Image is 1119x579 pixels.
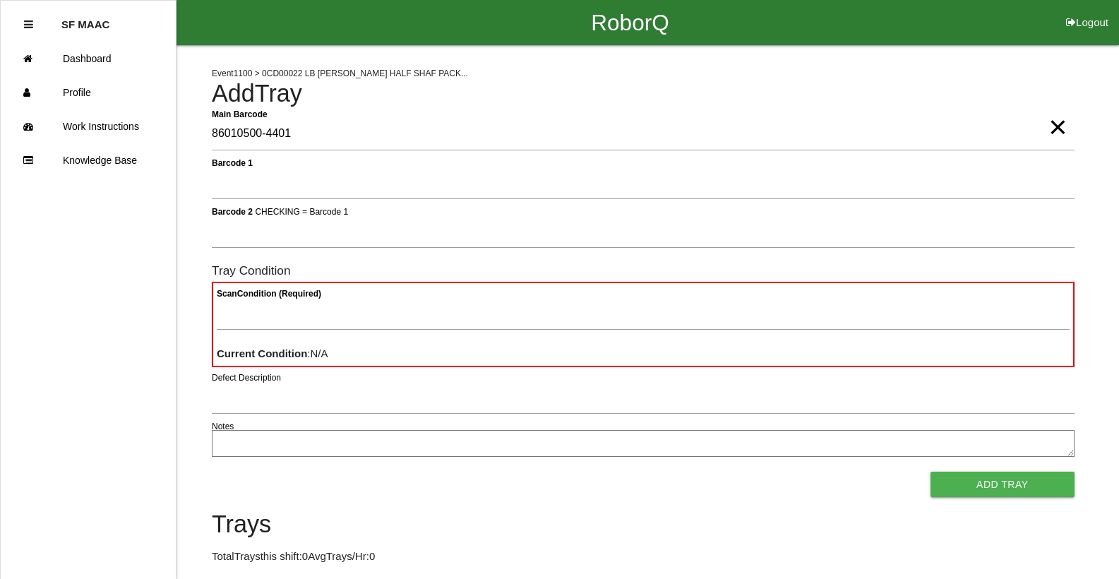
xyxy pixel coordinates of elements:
input: Required [212,118,1075,150]
h4: Add Tray [212,80,1075,107]
a: Profile [1,76,176,109]
span: CHECKING = Barcode 1 [255,206,348,216]
span: : N/A [217,347,328,359]
h6: Tray Condition [212,264,1075,277]
a: Dashboard [1,42,176,76]
span: Clear Input [1048,99,1067,127]
label: Defect Description [212,371,281,384]
b: Current Condition [217,347,307,359]
p: SF MAAC [61,8,109,30]
b: Scan Condition (Required) [217,289,321,299]
h4: Trays [212,511,1075,538]
b: Main Barcode [212,109,268,119]
div: Close [24,8,33,42]
a: Knowledge Base [1,143,176,177]
b: Barcode 1 [212,157,253,167]
b: Barcode 2 [212,206,253,216]
span: Event 1100 > 0CD00022 LB [PERSON_NAME] HALF SHAF PACK... [212,68,468,78]
label: Notes [212,420,234,433]
a: Work Instructions [1,109,176,143]
button: Add Tray [930,472,1075,497]
p: Total Trays this shift: 0 Avg Trays /Hr: 0 [212,549,1075,565]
